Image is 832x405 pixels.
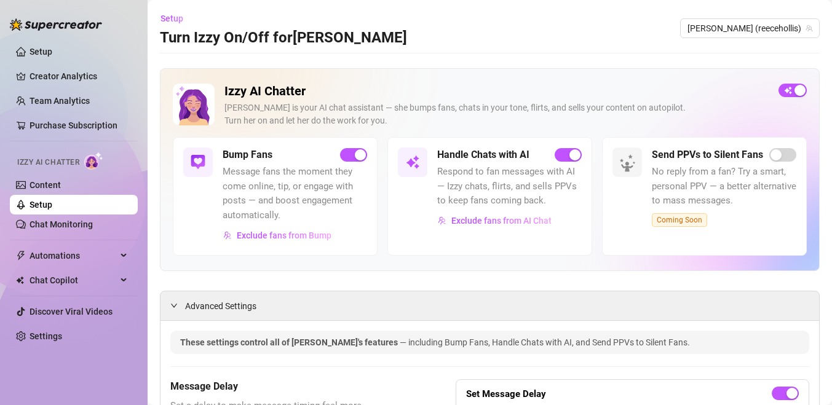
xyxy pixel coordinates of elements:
div: expanded [170,299,185,312]
button: Exclude fans from AI Chat [437,211,552,230]
img: svg%3e [405,155,420,170]
span: Advanced Settings [185,299,256,313]
h5: Message Delay [170,379,394,394]
button: Exclude fans from Bump [223,226,332,245]
img: AI Chatter [84,152,103,170]
a: Team Analytics [30,96,90,106]
img: silent-fans-ppv-o-N6Mmdf.svg [619,154,639,174]
span: These settings control all of [PERSON_NAME]'s features [180,337,400,347]
a: Setup [30,47,52,57]
span: Exclude fans from Bump [237,230,331,240]
img: svg%3e [191,155,205,170]
span: thunderbolt [16,251,26,261]
span: expanded [170,302,178,309]
h5: Bump Fans [223,147,272,162]
span: Automations [30,246,117,265]
strong: Set Message Delay [466,388,546,399]
h5: Send PPVs to Silent Fans [652,147,763,162]
a: Chat Monitoring [30,219,93,229]
h2: Izzy AI Chatter [224,84,769,99]
a: Discover Viral Videos [30,307,113,317]
a: Content [30,180,61,190]
span: Reece (reecehollis) [687,19,812,37]
button: Setup [160,9,193,28]
span: Setup [160,14,183,23]
h3: Turn Izzy On/Off for [PERSON_NAME] [160,28,407,48]
img: svg%3e [223,231,232,240]
span: Coming Soon [652,213,707,227]
a: Settings [30,331,62,341]
span: Izzy AI Chatter [17,157,79,168]
a: Creator Analytics [30,66,128,86]
img: logo-BBDzfeDw.svg [10,18,102,31]
img: svg%3e [438,216,446,225]
span: No reply from a fan? Try a smart, personal PPV — a better alternative to mass messages. [652,165,796,208]
span: Message fans the moment they come online, tip, or engage with posts — and boost engagement automa... [223,165,367,222]
span: team [806,25,813,32]
span: Exclude fans from AI Chat [451,216,552,226]
img: Chat Copilot [16,276,24,285]
iframe: Intercom live chat [790,363,820,393]
span: Chat Copilot [30,270,117,290]
span: Respond to fan messages with AI — Izzy chats, flirts, and sells PPVs to keep fans coming back. [437,165,582,208]
h5: Handle Chats with AI [437,147,529,162]
span: — including Bump Fans, Handle Chats with AI, and Send PPVs to Silent Fans. [400,337,690,347]
img: Izzy AI Chatter [173,84,215,125]
div: [PERSON_NAME] is your AI chat assistant — she bumps fans, chats in your tone, flirts, and sells y... [224,101,769,127]
a: Setup [30,200,52,210]
a: Purchase Subscription [30,120,117,130]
